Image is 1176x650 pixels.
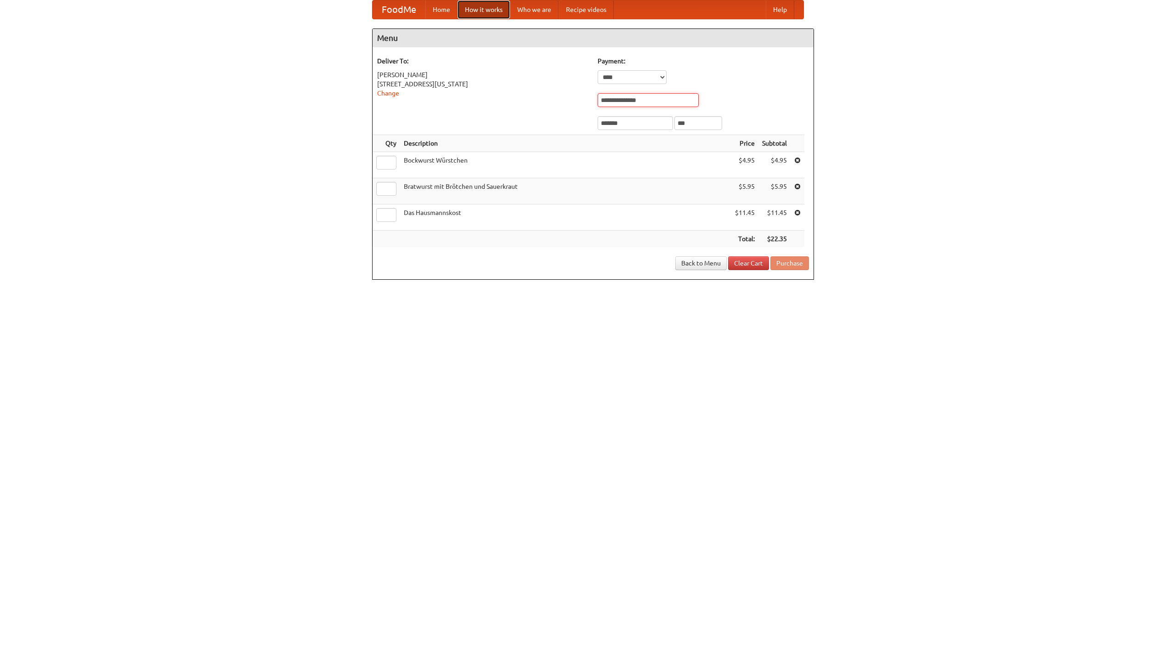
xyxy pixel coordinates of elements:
[400,204,731,231] td: Das Hausmannskost
[373,29,814,47] h4: Menu
[377,79,588,89] div: [STREET_ADDRESS][US_STATE]
[675,256,727,270] a: Back to Menu
[400,135,731,152] th: Description
[510,0,559,19] a: Who we are
[758,135,791,152] th: Subtotal
[758,204,791,231] td: $11.45
[377,57,588,66] h5: Deliver To:
[458,0,510,19] a: How it works
[758,231,791,248] th: $22.35
[766,0,794,19] a: Help
[559,0,614,19] a: Recipe videos
[728,256,769,270] a: Clear Cart
[377,70,588,79] div: [PERSON_NAME]
[731,231,758,248] th: Total:
[731,204,758,231] td: $11.45
[373,0,425,19] a: FoodMe
[731,135,758,152] th: Price
[400,178,731,204] td: Bratwurst mit Brötchen und Sauerkraut
[373,135,400,152] th: Qty
[770,256,809,270] button: Purchase
[425,0,458,19] a: Home
[731,152,758,178] td: $4.95
[400,152,731,178] td: Bockwurst Würstchen
[731,178,758,204] td: $5.95
[377,90,399,97] a: Change
[758,152,791,178] td: $4.95
[598,57,809,66] h5: Payment:
[758,178,791,204] td: $5.95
